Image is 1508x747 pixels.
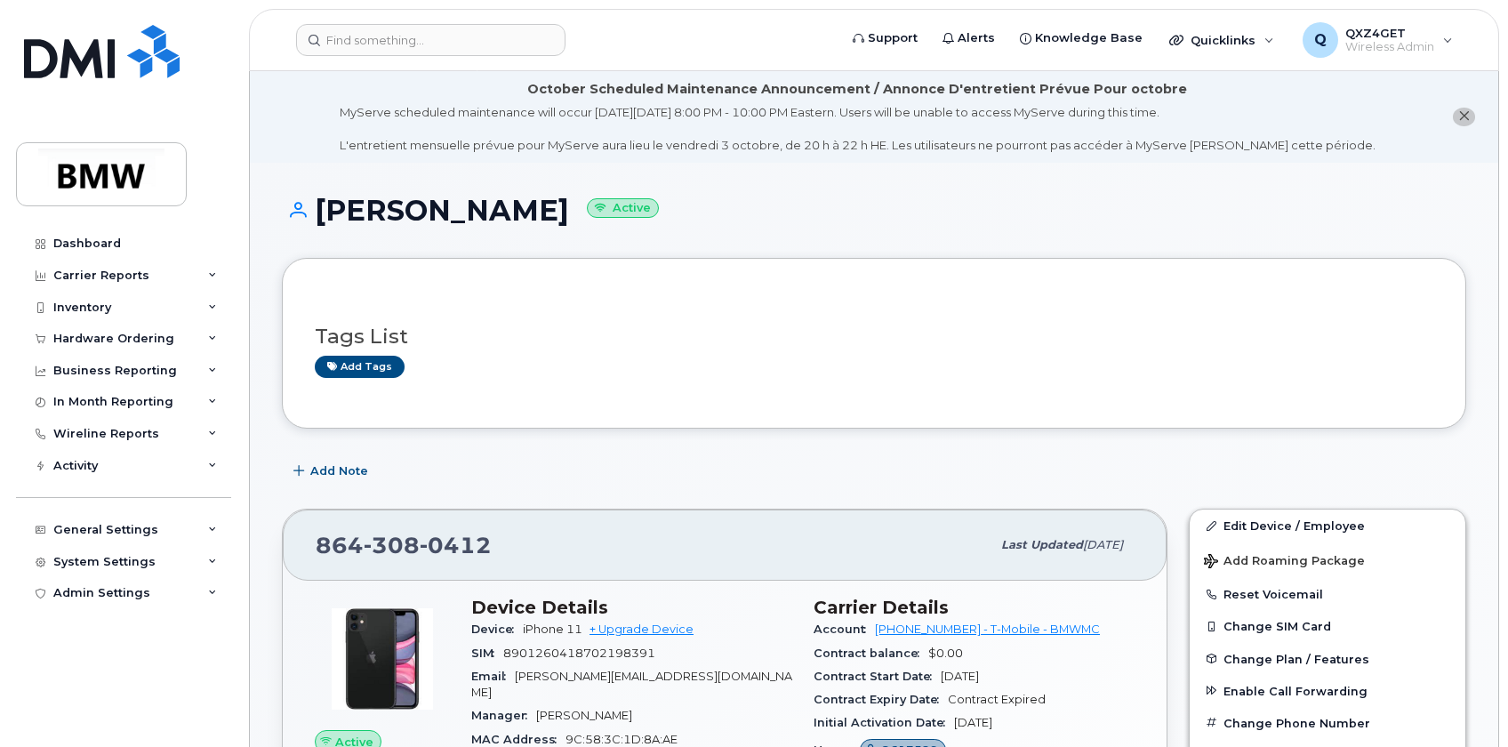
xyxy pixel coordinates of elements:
button: Add Roaming Package [1190,542,1465,578]
h3: Device Details [471,597,792,618]
span: [PERSON_NAME] [536,709,632,722]
a: [PHONE_NUMBER] - T-Mobile - BMWMC [875,622,1100,636]
span: [DATE] [954,716,992,729]
h3: Carrier Details [814,597,1135,618]
span: Contract Expired [948,693,1046,706]
button: Reset Voicemail [1190,578,1465,610]
div: October Scheduled Maintenance Announcement / Annonce D'entretient Prévue Pour octobre [527,80,1187,99]
span: Add Note [310,462,368,479]
button: Enable Call Forwarding [1190,675,1465,707]
span: Device [471,622,523,636]
span: Initial Activation Date [814,716,954,729]
span: MAC Address [471,733,565,746]
span: iPhone 11 [523,622,582,636]
span: Change Plan / Features [1223,652,1369,665]
span: [DATE] [941,670,979,683]
a: Add tags [315,356,405,378]
span: Contract Expiry Date [814,693,948,706]
span: 864 [316,532,492,558]
span: Last updated [1001,538,1083,551]
span: [DATE] [1083,538,1123,551]
button: Add Note [282,455,383,487]
span: Contract Start Date [814,670,941,683]
span: Account [814,622,875,636]
span: SIM [471,647,503,660]
span: 9C:58:3C:1D:8A:AE [565,733,678,746]
img: iPhone_11.jpg [329,606,436,712]
button: Change Phone Number [1190,707,1465,739]
h3: Tags List [315,325,1433,348]
button: close notification [1453,108,1475,126]
span: 8901260418702198391 [503,647,655,660]
span: Contract balance [814,647,928,660]
span: Enable Call Forwarding [1223,684,1368,697]
span: [PERSON_NAME][EMAIL_ADDRESS][DOMAIN_NAME] [471,670,792,699]
span: Add Roaming Package [1204,554,1365,571]
a: + Upgrade Device [590,622,694,636]
span: Manager [471,709,536,722]
button: Change Plan / Features [1190,643,1465,675]
a: Edit Device / Employee [1190,510,1465,542]
h1: [PERSON_NAME] [282,195,1466,226]
button: Change SIM Card [1190,610,1465,642]
iframe: Messenger Launcher [1431,670,1495,734]
span: $0.00 [928,647,963,660]
span: Email [471,670,515,683]
div: MyServe scheduled maintenance will occur [DATE][DATE] 8:00 PM - 10:00 PM Eastern. Users will be u... [340,104,1376,154]
span: 0412 [420,532,492,558]
small: Active [587,198,659,219]
span: 308 [364,532,420,558]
